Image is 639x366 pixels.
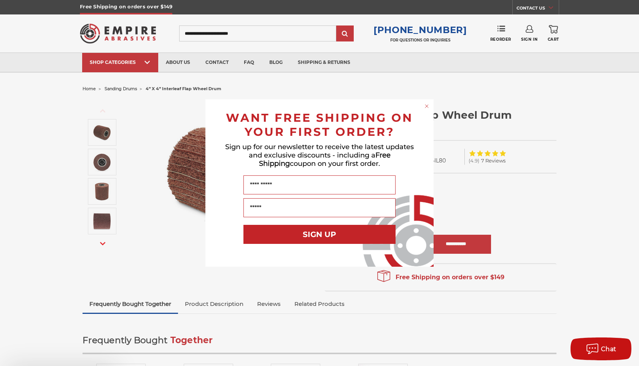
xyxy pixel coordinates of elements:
span: Chat [601,345,617,353]
button: SIGN UP [243,225,396,244]
span: WANT FREE SHIPPING ON YOUR FIRST ORDER? [226,111,413,139]
button: Chat [571,337,631,360]
button: Close dialog [423,102,431,110]
span: Sign up for our newsletter to receive the latest updates and exclusive discounts - including a co... [225,143,414,168]
span: Free Shipping [259,151,391,168]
